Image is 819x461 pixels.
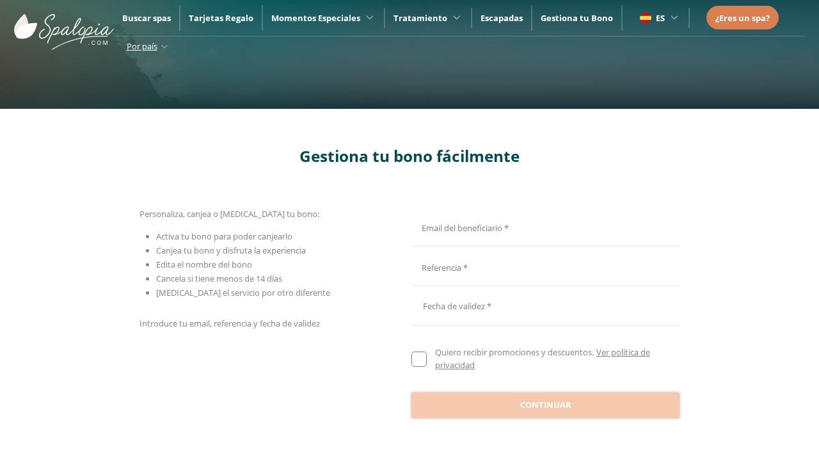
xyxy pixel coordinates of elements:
[127,40,157,52] span: Por país
[14,1,114,50] img: ImgLogoSpalopia.BvClDcEz.svg
[139,318,320,329] span: Introduce tu email, referencia y fecha de validez
[156,259,252,270] span: Edita el nombre del bono
[715,11,770,25] a: ¿Eres un spa?
[481,12,523,24] a: Escapadas
[435,346,594,358] span: Quiero recibir promociones y descuentos.
[435,346,649,371] a: Ver política de privacidad
[541,12,613,24] a: Gestiona tu Bono
[411,392,680,418] button: Continuar
[715,12,770,24] span: ¿Eres un spa?
[156,245,306,256] span: Canjea tu bono y disfruta la experiencia
[156,230,292,242] span: Activa tu bono para poder canjearlo
[189,12,253,24] a: Tarjetas Regalo
[122,12,171,24] a: Buscar spas
[299,145,520,166] span: Gestiona tu bono fácilmente
[139,208,319,220] span: Personaliza, canjea o [MEDICAL_DATA] tu bono:
[156,287,330,298] span: [MEDICAL_DATA] el servicio por otro diferente
[520,399,571,412] span: Continuar
[156,273,282,284] span: Cancela si tiene menos de 14 días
